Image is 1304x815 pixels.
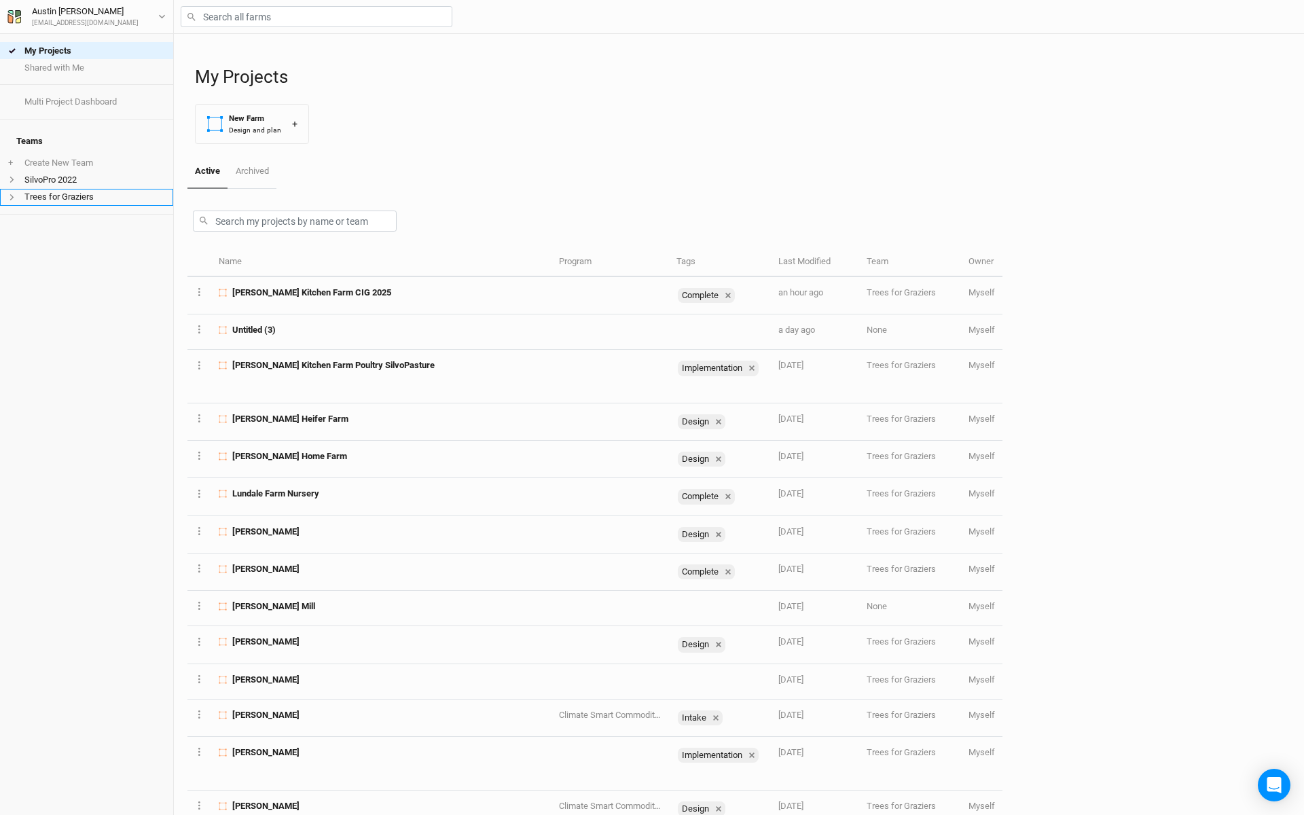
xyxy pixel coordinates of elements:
[771,248,859,277] th: Last Modified
[859,314,961,350] td: None
[678,361,745,376] div: Implementation
[232,636,300,648] span: Blake McCoy
[678,710,723,725] div: Intake
[678,452,725,467] div: Design
[678,489,735,504] div: Complete
[968,287,995,297] span: austin@crowandberry.com
[232,746,300,759] span: Mark Peachey
[859,403,961,441] td: Trees for Graziers
[195,104,309,144] button: New FarmDesign and plan+
[859,478,961,515] td: Trees for Graziers
[859,350,961,403] td: Trees for Graziers
[559,710,666,720] span: Climate Smart Commodities
[678,288,735,303] div: Complete
[232,600,315,613] span: Ressler Mill
[678,637,725,652] div: Design
[778,601,803,611] span: May 8, 2025 6:29 AM
[559,801,666,811] span: Climate Smart Commodities
[859,516,961,554] td: Trees for Graziers
[232,800,300,812] span: Mel Lapp
[968,636,995,647] span: austin@crowandberry.com
[778,564,803,574] span: May 8, 2025 10:52 AM
[778,325,815,335] span: Sep 2, 2025 11:34 AM
[232,526,300,538] span: Ivan Stoltzfus
[678,414,712,429] div: Design
[211,248,551,277] th: Name
[32,5,139,18] div: Austin [PERSON_NAME]
[859,664,961,700] td: Trees for Graziers
[778,287,823,297] span: Sep 3, 2025 1:25 PM
[968,451,995,461] span: austin@crowandberry.com
[778,360,803,370] span: Aug 27, 2025 3:55 PM
[778,526,803,537] span: May 8, 2025 4:57 PM
[181,6,452,27] input: Search all farms
[859,626,961,664] td: Trees for Graziers
[778,747,803,757] span: Apr 16, 2025 2:21 PM
[669,248,771,277] th: Tags
[778,451,803,461] span: Jun 26, 2025 8:08 AM
[232,674,300,686] span: Rob Klinger
[678,527,725,542] div: Design
[859,277,961,314] td: Trees for Graziers
[193,211,397,232] input: Search my projects by name or team
[678,748,745,763] div: Implementation
[859,248,961,277] th: Team
[187,155,228,189] a: Active
[678,288,721,303] div: Complete
[859,591,961,626] td: None
[859,737,961,791] td: Trees for Graziers
[968,674,995,685] span: austin@crowandberry.com
[232,563,300,575] span: Sean Anthony
[232,324,276,336] span: Untitled (3)
[678,452,712,467] div: Design
[678,527,712,542] div: Design
[678,414,725,429] div: Design
[778,674,803,685] span: May 7, 2025 3:21 PM
[1258,769,1290,801] div: Open Intercom Messenger
[232,709,300,721] span: Israel Byler
[232,359,435,372] span: Greene Kitchen Farm Poultry SilvoPasture
[778,636,803,647] span: May 7, 2025 4:39 PM
[292,117,297,131] div: +
[8,128,165,155] h4: Teams
[678,748,759,763] div: Implementation
[7,4,166,29] button: Austin [PERSON_NAME][EMAIL_ADDRESS][DOMAIN_NAME]
[229,113,281,124] div: New Farm
[968,488,995,499] span: austin@crowandberry.com
[551,248,668,277] th: Program
[678,637,712,652] div: Design
[968,526,995,537] span: austin@crowandberry.com
[968,360,995,370] span: austin@crowandberry.com
[859,554,961,591] td: Trees for Graziers
[232,488,319,500] span: Lundale Farm Nursery
[8,158,13,168] span: +
[195,67,1290,88] h1: My Projects
[968,747,995,757] span: austin@crowandberry.com
[968,325,995,335] span: austin@crowandberry.com
[778,488,803,499] span: May 27, 2025 8:48 AM
[232,413,348,425] span: Alvin Peachy Heifer Farm
[961,248,1002,277] th: Owner
[778,801,803,811] span: Apr 16, 2025 10:24 AM
[678,564,735,579] div: Complete
[678,710,709,725] div: Intake
[229,125,281,135] div: Design and plan
[968,564,995,574] span: austin@crowandberry.com
[968,801,995,811] span: austin@crowandberry.com
[232,450,347,463] span: Alvin Peachey Home Farm
[968,601,995,611] span: austin@crowandberry.com
[859,441,961,478] td: Trees for Graziers
[678,361,759,376] div: Implementation
[32,18,139,29] div: [EMAIL_ADDRESS][DOMAIN_NAME]
[678,564,721,579] div: Complete
[228,155,276,187] a: Archived
[778,710,803,720] span: May 6, 2025 1:13 PM
[678,489,721,504] div: Complete
[859,700,961,737] td: Trees for Graziers
[778,414,803,424] span: Jun 26, 2025 8:11 AM
[232,287,391,299] span: Greene Kitchen Farm CIG 2025
[968,414,995,424] span: austin@crowandberry.com
[968,710,995,720] span: austin@crowandberry.com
